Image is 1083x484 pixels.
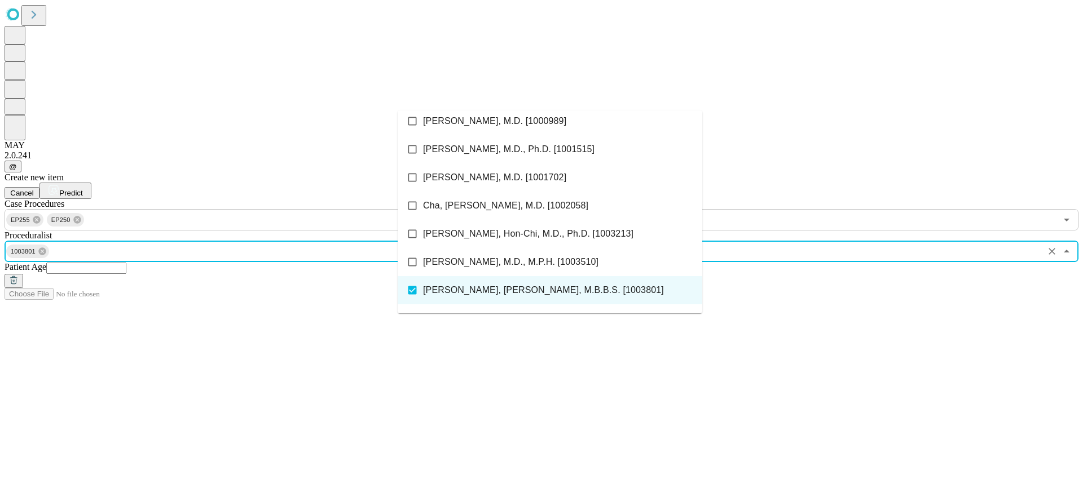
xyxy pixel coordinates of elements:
span: Proceduralist [5,230,52,240]
span: [PERSON_NAME], M.D. [1001702] [423,171,566,184]
button: Close [1059,243,1075,259]
span: [PERSON_NAME], Hon-Chi, M.D., Ph.D. [1003213] [423,227,633,241]
span: [PERSON_NAME], M.D., Ph.D. [1001515] [423,143,595,156]
div: 2.0.241 [5,150,1078,161]
span: Scheduled Procedure [5,199,64,208]
span: [PERSON_NAME], M.D., M.P.H. [1003510] [423,255,598,269]
button: @ [5,161,21,172]
span: Predict [59,189,82,197]
button: Open [1059,212,1075,228]
span: Cha, [PERSON_NAME], M.D. [1002058] [423,199,588,212]
span: [PERSON_NAME], [PERSON_NAME], M.B.B.S. [1003801] [423,283,664,297]
span: EP250 [47,214,75,227]
div: EP250 [47,213,84,227]
span: EP255 [6,214,34,227]
span: 1003801 [6,245,40,258]
div: 1003801 [6,245,49,258]
div: EP255 [6,213,43,227]
span: Create new item [5,172,64,182]
span: @ [9,162,17,171]
span: Cancel [10,189,34,197]
span: Kapa, [PERSON_NAME], M.D. [1003995] [423,312,593,325]
span: Patient Age [5,262,46,272]
button: Clear [1044,243,1060,259]
button: Predict [39,183,91,199]
button: Cancel [5,187,39,199]
div: MAY [5,140,1078,150]
span: [PERSON_NAME], M.D. [1000989] [423,114,566,128]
